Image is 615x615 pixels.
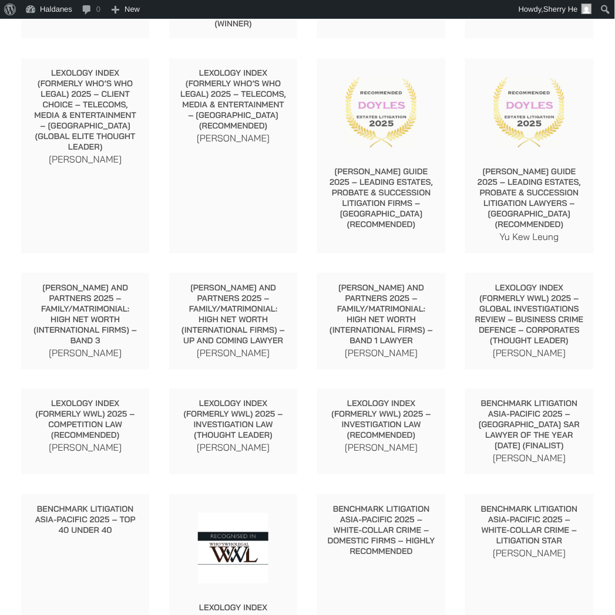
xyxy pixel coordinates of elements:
p: [PERSON_NAME] [179,131,288,146]
p: [PERSON_NAME] and Partners 2025 – Family/Matrimonial: High Net Worth (International Firms) – Band... [327,283,436,346]
span: Sherry He [543,5,578,13]
p: [PERSON_NAME] [179,441,288,455]
p: [PERSON_NAME] [31,153,140,167]
p: Lexology Index (formerly WWL) 2025 – Investigation Law (Thought Leader) [179,398,288,441]
p: [PERSON_NAME] and Partners 2025 – Family/Matrimonial: High Net Worth (International Firms) – Up a... [179,283,288,346]
p: Lexology Index (formerly WWL) 2025 – Competition Law (Recommended) [31,398,140,441]
p: Lexology Index (formerly WWL) 2025 – Global Investigations Review – Business Crime Defence – Corp... [475,283,584,346]
p: Benchmark Litigation Asia-Pacific 2025 – White-Collar Crime – Domestic Firms – Highly Recommended [327,504,436,557]
p: [PERSON_NAME] Guide 2025 – Leading Estates, Probate & Succession Litigation Lawyers – [GEOGRAPHIC... [475,167,584,230]
p: Lexology Index (formerly Who’s Who Legal) 2025 – Telecoms, Media & Entertainment – [GEOGRAPHIC_DA... [179,68,288,131]
p: [PERSON_NAME] [475,451,584,465]
p: Benchmark Litigation Asia-Pacific 2025 – Top 40 Under 40 [31,504,140,536]
p: [PERSON_NAME] [31,441,140,455]
img: 2020-Who's Who Legal [198,513,268,584]
p: [PERSON_NAME] [327,346,436,360]
p: [PERSON_NAME] [475,346,584,360]
p: [PERSON_NAME] [179,346,288,360]
p: Yu Kew Leung [475,230,584,244]
p: Benchmark Litigation Asia-Pacific 2025 – White-Collar Crime – Litigation Star [475,504,584,546]
p: [PERSON_NAME] Guide 2025 – Leading Estates, Probate & Succession Litigation Firms – [GEOGRAPHIC_D... [327,167,436,230]
p: [PERSON_NAME] [31,346,140,360]
p: Lexology Index (formerly WWL) 2025 – Investigation Law (Recommended) [327,398,436,441]
p: [PERSON_NAME] [475,546,584,560]
p: [PERSON_NAME] and Partners 2025 – Family/Matrimonial: High Net Worth (International Firms) – Band 3 [31,283,140,346]
p: [PERSON_NAME] [327,441,436,455]
p: Benchmark Litigation Asia-Pacific 2025 – [GEOGRAPHIC_DATA] SAR Lawyer of the Year [DATE] (Finalist) [475,398,584,451]
p: Lexology Index (formerly Who’s Who Legal) 2025 – Client Choice – Telecoms, Media & Entertainment ... [31,68,140,153]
